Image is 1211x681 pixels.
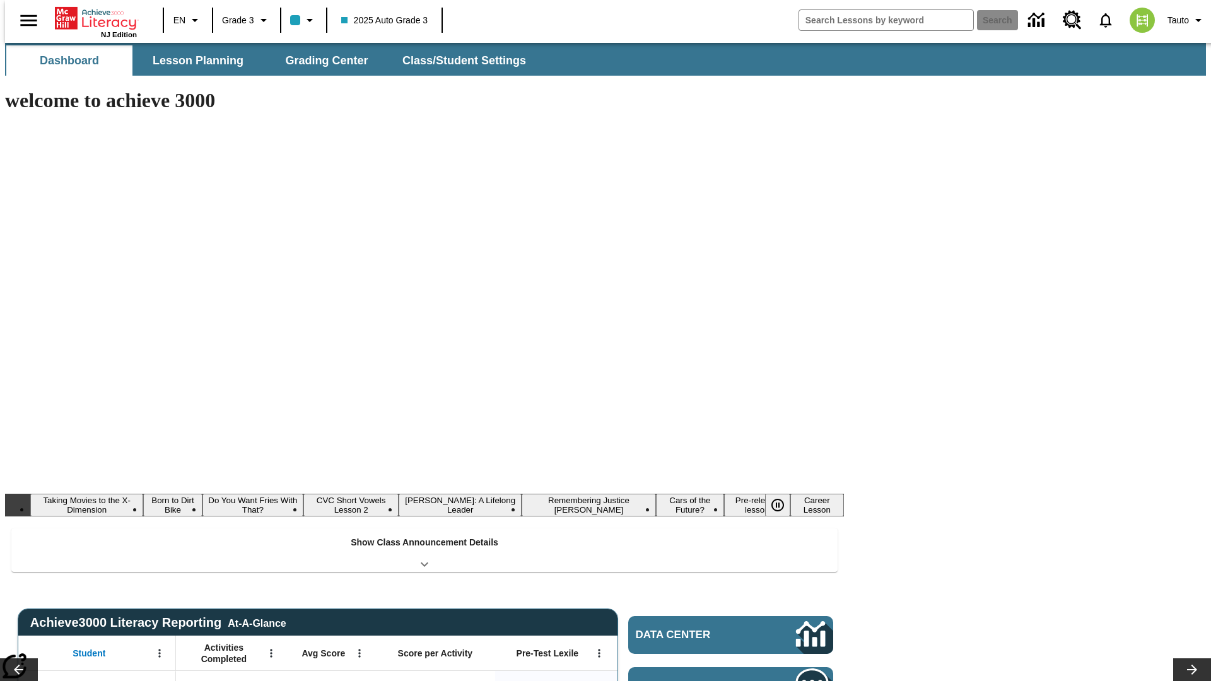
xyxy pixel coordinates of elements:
div: SubNavbar [5,45,537,76]
button: Lesson carousel, Next [1173,658,1211,681]
span: Tauto [1167,14,1189,27]
img: avatar image [1130,8,1155,33]
div: At-A-Glance [228,615,286,629]
div: Home [55,4,137,38]
span: Avg Score [301,648,345,659]
span: Score per Activity [398,648,473,659]
button: Slide 4 CVC Short Vowels Lesson 2 [303,494,399,516]
button: Profile/Settings [1162,9,1211,32]
span: Data Center [636,629,754,641]
span: Achieve3000 Literacy Reporting [30,615,286,630]
button: Grading Center [264,45,390,76]
span: Student [73,648,105,659]
button: Language: EN, Select a language [168,9,208,32]
button: Slide 2 Born to Dirt Bike [143,494,202,516]
input: search field [799,10,973,30]
h1: welcome to achieve 3000 [5,89,844,112]
button: Open Menu [350,644,369,663]
span: Activities Completed [182,642,266,665]
a: Home [55,6,137,31]
button: Open Menu [262,644,281,663]
button: Open Menu [150,644,169,663]
div: SubNavbar [5,43,1206,76]
a: Data Center [628,616,833,654]
a: Data Center [1021,3,1055,38]
p: Show Class Announcement Details [351,536,498,549]
button: Class color is light blue. Change class color [285,9,322,32]
button: Open side menu [10,2,47,39]
span: EN [173,14,185,27]
button: Lesson Planning [135,45,261,76]
button: Slide 6 Remembering Justice O'Connor [522,494,656,516]
button: Slide 7 Cars of the Future? [656,494,724,516]
span: 2025 Auto Grade 3 [341,14,428,27]
button: Slide 9 Career Lesson [790,494,844,516]
button: Class/Student Settings [392,45,536,76]
span: Grade 3 [222,14,254,27]
button: Slide 3 Do You Want Fries With That? [202,494,303,516]
button: Slide 1 Taking Movies to the X-Dimension [30,494,143,516]
button: Pause [765,494,790,516]
div: Pause [765,494,803,516]
div: Show Class Announcement Details [11,528,838,572]
button: Select a new avatar [1122,4,1162,37]
span: NJ Edition [101,31,137,38]
button: Open Menu [590,644,609,663]
button: Grade: Grade 3, Select a grade [217,9,276,32]
button: Dashboard [6,45,132,76]
button: Slide 8 Pre-release lesson [724,494,790,516]
a: Notifications [1089,4,1122,37]
a: Resource Center, Will open in new tab [1055,3,1089,37]
span: Pre-Test Lexile [517,648,579,659]
button: Slide 5 Dianne Feinstein: A Lifelong Leader [399,494,522,516]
